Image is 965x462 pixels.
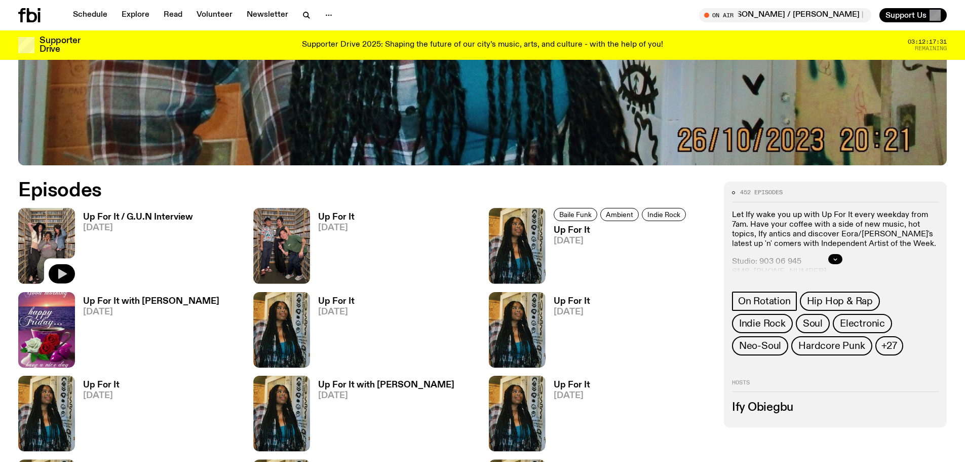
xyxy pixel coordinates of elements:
button: +27 [875,336,903,356]
span: 03:12:17:31 [908,39,947,45]
span: Baile Funk [559,211,592,219]
p: Supporter Drive 2025: Shaping the future of our city’s music, arts, and culture - with the help o... [302,41,663,50]
a: Up For It / G.U.N Interview[DATE] [75,213,193,283]
span: Hardcore Punk [798,340,865,351]
h3: Up For It [554,381,590,389]
a: Schedule [67,8,113,22]
img: Ify - a Brown Skin girl with black braided twists, looking up to the side with her tongue stickin... [253,376,310,451]
a: Up For It[DATE] [75,381,120,451]
span: Indie Rock [739,318,786,329]
a: Hardcore Punk [791,336,872,356]
span: [DATE] [554,392,590,400]
h3: Up For It [554,297,590,306]
span: [DATE] [83,392,120,400]
button: Support Us [879,8,947,22]
a: Up For It[DATE] [310,297,355,368]
span: [DATE] [83,224,193,232]
a: Read [158,8,188,22]
span: On Rotation [738,296,791,307]
img: Ify - a Brown Skin girl with black braided twists, looking up to the side with her tongue stickin... [253,292,310,368]
h2: Episodes [18,182,633,200]
a: Explore [115,8,156,22]
span: Support Us [885,11,927,20]
a: Neo-Soul [732,336,788,356]
button: On AirMornings with [PERSON_NAME] / [PERSON_NAME] [PERSON_NAME] and mmilton interview [699,8,871,22]
a: Soul [796,314,830,333]
img: Ify - a Brown Skin girl with black braided twists, looking up to the side with her tongue stickin... [489,292,546,368]
span: [DATE] [83,308,219,316]
span: +27 [881,340,897,351]
h3: Ify Obiegbu [732,402,939,413]
span: [DATE] [318,392,454,400]
span: Remaining [915,46,947,51]
span: 452 episodes [740,190,783,195]
a: Hip Hop & Rap [800,292,880,311]
a: Up For It[DATE] [546,226,689,283]
h2: Hosts [732,380,939,392]
h3: Up For It with [PERSON_NAME] [318,381,454,389]
span: Hip Hop & Rap [807,296,873,307]
h3: Up For It [554,226,689,235]
a: Up For It[DATE] [546,381,590,451]
a: Electronic [833,314,892,333]
a: Ambient [600,208,639,221]
h3: Up For It / G.U.N Interview [83,213,193,222]
span: Ambient [606,211,633,219]
span: Soul [803,318,823,329]
img: Ify - a Brown Skin girl with black braided twists, looking up to the side with her tongue stickin... [18,376,75,451]
h3: Up For It with [PERSON_NAME] [83,297,219,306]
a: On Rotation [732,292,797,311]
span: [DATE] [318,308,355,316]
span: [DATE] [554,308,590,316]
img: Ify - a Brown Skin girl with black braided twists, looking up to the side with her tongue stickin... [489,376,546,451]
span: Neo-Soul [739,340,781,351]
a: Indie Rock [642,208,686,221]
span: [DATE] [554,237,689,245]
p: Let Ify wake you up with Up For It every weekday from 7am. Have your coffee with a side of new mu... [732,210,939,250]
a: Newsletter [241,8,294,22]
h3: Up For It [318,213,355,222]
a: Indie Rock [732,314,793,333]
a: Baile Funk [554,208,597,221]
h3: Supporter Drive [40,37,80,54]
h3: Up For It [83,381,120,389]
span: Indie Rock [647,211,680,219]
img: Ify - a Brown Skin girl with black braided twists, looking up to the side with her tongue stickin... [489,208,546,283]
a: Up For It with [PERSON_NAME][DATE] [75,297,219,368]
a: Up For It[DATE] [310,213,355,283]
span: [DATE] [318,224,355,232]
a: Up For It[DATE] [546,297,590,368]
a: Up For It with [PERSON_NAME][DATE] [310,381,454,451]
a: Volunteer [190,8,239,22]
h3: Up For It [318,297,355,306]
span: Electronic [840,318,885,329]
